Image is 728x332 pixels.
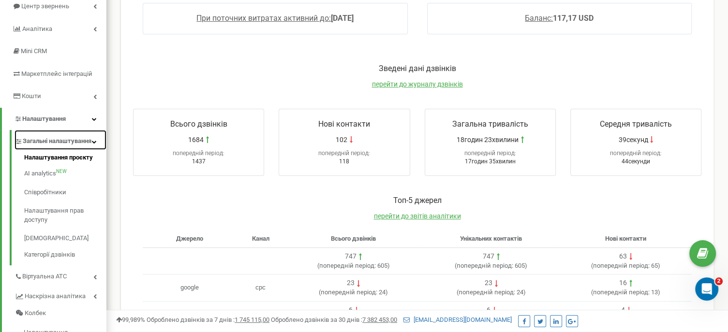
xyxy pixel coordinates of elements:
[2,108,106,130] a: Налаштування
[593,289,650,296] span: попередній період:
[235,316,269,323] u: 1 745 115,00
[15,285,106,305] a: Наскрізна аналітика
[143,274,237,302] td: google
[196,14,354,23] a: При поточних витратах активний до:[DATE]
[525,14,594,23] a: Баланс:117,17 USD
[379,64,456,73] span: Зведені дані дзвінків
[525,14,553,23] span: Баланс:
[695,277,718,301] iframe: Intercom live chat
[319,262,375,269] span: попередній період:
[24,202,106,229] a: Налаштування прав доступу
[252,235,269,242] span: Канал
[22,92,41,100] span: Кошти
[24,164,106,183] a: AI analyticsNEW
[339,158,349,165] span: 118
[619,252,627,261] div: 63
[318,150,370,157] span: попередній період:
[25,292,86,301] span: Наскрізна аналітика
[619,278,627,288] div: 16
[23,137,91,146] span: Загальні налаштування
[455,262,527,269] span: ( 605 )
[457,135,519,144] span: 18годин 23хвилини
[143,301,237,328] td: ОЛХ
[593,262,650,269] span: попередній період:
[147,316,269,323] span: Оброблено дзвінків за 7 днів :
[24,183,106,202] a: Співробітники
[321,289,377,296] span: попередній період:
[237,301,284,328] td: ОЛХ
[403,316,512,323] a: [EMAIL_ADDRESS][DOMAIN_NAME]
[605,235,646,242] span: Нові контакти
[21,70,92,77] span: Маркетплейс інтеграцій
[487,305,490,315] div: 6
[237,274,284,302] td: cpc
[621,305,625,315] div: 4
[22,25,52,32] span: Аналiтика
[21,2,69,10] span: Центр звернень
[24,248,106,260] a: Категорії дзвінків
[173,150,224,157] span: попередній період:
[374,212,461,220] a: перейти до звітів аналітики
[196,14,331,23] span: При поточних витратах активний до:
[21,47,47,55] span: Mini CRM
[188,135,204,144] span: 1684
[15,130,106,150] a: Загальні налаштування
[336,135,347,144] span: 102
[452,119,528,129] span: Загальна тривалість
[465,158,516,165] span: 17годин 35хвилин
[715,277,723,285] span: 2
[393,196,442,205] span: Toп-5 джерел
[457,289,526,296] span: ( 24 )
[372,80,463,88] a: перейти до журналу дзвінків
[349,305,353,315] div: 6
[24,229,106,248] a: [DEMOGRAPHIC_DATA]
[170,119,227,129] span: Всього дзвінків
[319,289,388,296] span: ( 24 )
[483,252,494,261] div: 747
[22,272,67,281] span: Віртуальна АТС
[24,153,106,165] a: Налаштування проєкту
[15,305,106,322] a: Колбек
[176,235,203,242] span: Джерело
[22,115,66,122] span: Налаштування
[25,309,46,318] span: Колбек
[464,150,516,157] span: попередній період:
[457,262,513,269] span: попередній період:
[192,158,206,165] span: 1437
[591,262,660,269] span: ( 65 )
[459,289,515,296] span: попередній період:
[618,135,648,144] span: 39секунд
[318,119,370,129] span: Нові контакти
[331,235,376,242] span: Всього дзвінків
[271,316,397,323] span: Оброблено дзвінків за 30 днів :
[460,235,522,242] span: Унікальних контактів
[591,289,660,296] span: ( 13 )
[116,316,145,323] span: 99,989%
[362,316,397,323] u: 7 382 453,00
[15,265,106,285] a: Віртуальна АТС
[485,278,492,288] div: 23
[347,278,355,288] div: 23
[345,252,357,261] div: 747
[610,150,662,157] span: попередній період:
[622,158,650,165] span: 44секунди
[600,119,672,129] span: Середня тривалість
[317,262,389,269] span: ( 605 )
